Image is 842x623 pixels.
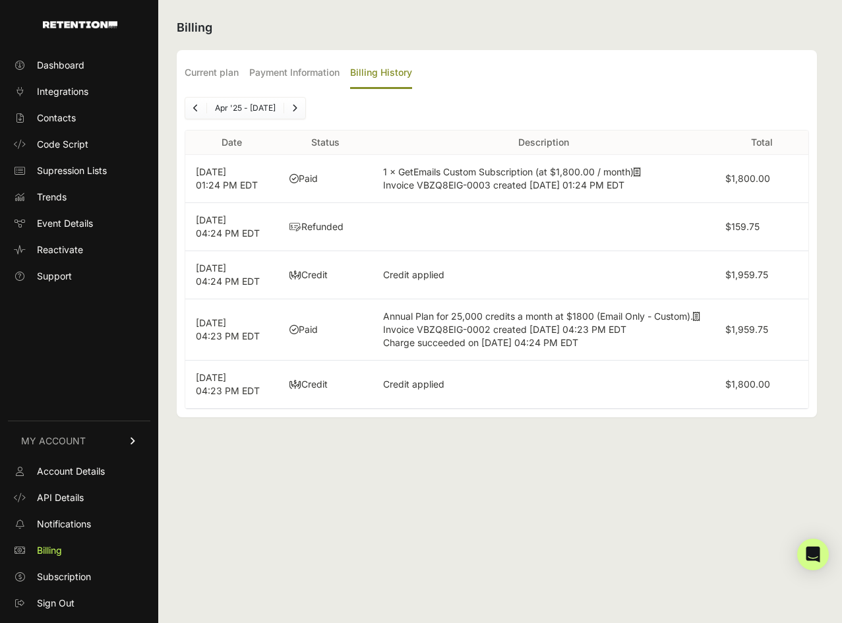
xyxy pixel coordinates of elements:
span: Dashboard [37,59,84,72]
p: [DATE] 04:23 PM EDT [196,371,268,398]
a: Event Details [8,213,150,234]
span: Invoice VBZQ8EIG-0002 created [DATE] 04:23 PM EDT [383,324,626,335]
a: Trends [8,187,150,208]
td: Annual Plan for 25,000 credits a month at $1800 (Email Only - Custom). [373,299,715,361]
a: Supression Lists [8,160,150,181]
td: Paid [279,299,373,361]
a: Billing [8,540,150,561]
div: Open Intercom Messenger [797,539,829,570]
span: Event Details [37,217,93,230]
span: Subscription [37,570,91,583]
label: $1,959.75 [725,269,768,280]
span: Support [37,270,72,283]
span: Billing [37,544,62,557]
a: Sign Out [8,593,150,614]
label: $1,959.75 [725,324,768,335]
label: $1,800.00 [725,173,770,184]
a: API Details [8,487,150,508]
label: $159.75 [725,221,760,232]
td: Paid [279,155,373,203]
td: Refunded [279,203,373,251]
p: [DATE] 04:23 PM EDT [196,316,268,343]
span: Charge succeeded on [DATE] 04:24 PM EDT [383,337,578,348]
span: MY ACCOUNT [21,434,86,448]
label: Current plan [185,58,239,89]
h2: Billing [177,18,817,37]
td: Credit [279,361,373,409]
span: Account Details [37,465,105,478]
span: Code Script [37,138,88,151]
a: Next [284,98,305,119]
a: Reactivate [8,239,150,260]
a: Notifications [8,514,150,535]
th: Total [715,131,808,155]
span: Invoice VBZQ8EIG-0003 created [DATE] 01:24 PM EDT [383,179,624,191]
td: Credit applied [373,251,715,299]
a: Dashboard [8,55,150,76]
th: Status [279,131,373,155]
td: Credit [279,251,373,299]
a: Contacts [8,107,150,129]
a: Integrations [8,81,150,102]
span: Supression Lists [37,164,107,177]
p: [DATE] 01:24 PM EDT [196,165,268,192]
span: API Details [37,491,84,504]
td: Credit applied [373,361,715,409]
label: Payment Information [249,58,340,89]
span: Contacts [37,111,76,125]
p: [DATE] 04:24 PM EDT [196,214,268,240]
label: $1,800.00 [725,378,770,390]
a: MY ACCOUNT [8,421,150,461]
a: Code Script [8,134,150,155]
a: Support [8,266,150,287]
th: Date [185,131,279,155]
a: Account Details [8,461,150,482]
li: Apr '25 - [DATE] [206,103,284,113]
label: Billing History [350,58,412,89]
p: [DATE] 04:24 PM EDT [196,262,268,288]
span: Sign Out [37,597,75,610]
span: Trends [37,191,67,204]
a: Previous [185,98,206,119]
th: Description [373,131,715,155]
span: Integrations [37,85,88,98]
span: Reactivate [37,243,83,256]
td: 1 × GetEmails Custom Subscription (at $1,800.00 / month) [373,155,715,203]
img: Retention.com [43,21,117,28]
a: Subscription [8,566,150,587]
span: Notifications [37,518,91,531]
